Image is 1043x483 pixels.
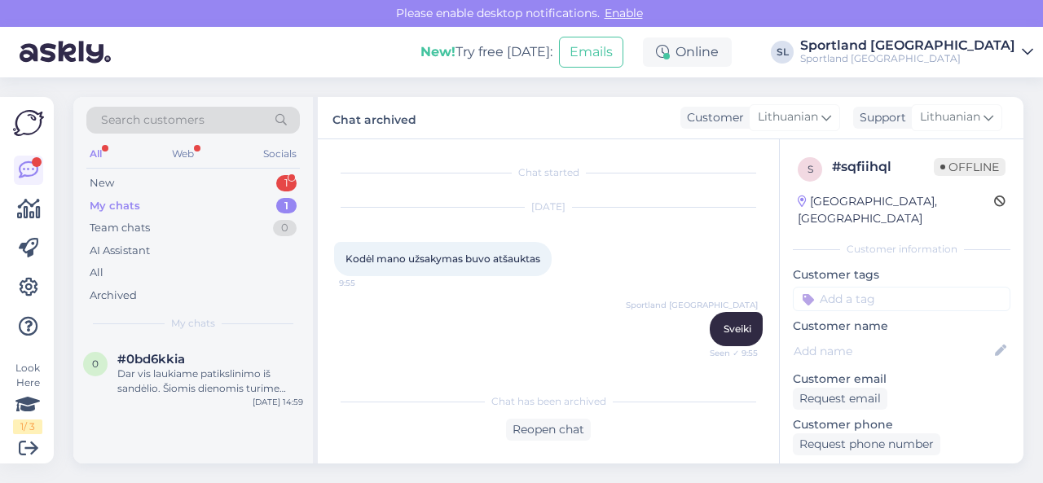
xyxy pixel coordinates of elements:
[680,109,744,126] div: Customer
[276,198,297,214] div: 1
[86,143,105,165] div: All
[920,108,980,126] span: Lithuanian
[559,37,623,68] button: Emails
[800,52,1015,65] div: Sportland [GEOGRAPHIC_DATA]
[771,41,794,64] div: SL
[171,316,215,331] span: My chats
[793,433,940,455] div: Request phone number
[853,109,906,126] div: Support
[276,175,297,191] div: 1
[332,107,416,129] label: Chat archived
[101,112,205,129] span: Search customers
[697,347,758,359] span: Seen ✓ 9:55
[260,143,300,165] div: Socials
[169,143,197,165] div: Web
[90,243,150,259] div: AI Assistant
[117,352,185,367] span: #0bd6kkia
[724,323,751,335] span: Sveiki
[600,6,648,20] span: Enable
[800,39,1033,65] a: Sportland [GEOGRAPHIC_DATA]Sportland [GEOGRAPHIC_DATA]
[13,361,42,434] div: Look Here
[798,193,994,227] div: [GEOGRAPHIC_DATA], [GEOGRAPHIC_DATA]
[420,42,552,62] div: Try free [DATE]:
[793,318,1010,335] p: Customer name
[491,394,606,409] span: Chat has been archived
[253,396,303,408] div: [DATE] 14:59
[793,462,1010,479] p: Visited pages
[793,416,1010,433] p: Customer phone
[643,37,732,67] div: Online
[793,242,1010,257] div: Customer information
[758,108,818,126] span: Lithuanian
[345,252,540,265] span: Kodėl mano užsakymas buvo atšauktas
[90,198,140,214] div: My chats
[793,371,1010,388] p: Customer email
[832,157,934,177] div: # sqfiihql
[793,266,1010,283] p: Customer tags
[808,163,813,175] span: s
[117,367,303,396] div: Dar vis laukiame patikslinimo iš sandėlio. Šiomis dienomis turime didelį užsakymų srautą, atsipra...
[13,419,42,434] div: 1 / 3
[506,419,591,441] div: Reopen chat
[934,158,1006,176] span: Offline
[90,220,150,236] div: Team chats
[273,220,297,236] div: 0
[420,44,455,59] b: New!
[800,39,1015,52] div: Sportland [GEOGRAPHIC_DATA]
[793,388,887,410] div: Request email
[793,287,1010,311] input: Add a tag
[626,369,758,381] span: Sportland [GEOGRAPHIC_DATA]
[92,358,99,370] span: 0
[90,265,103,281] div: All
[334,165,763,180] div: Chat started
[334,200,763,214] div: [DATE]
[90,288,137,304] div: Archived
[794,342,992,360] input: Add name
[13,110,44,136] img: Askly Logo
[626,299,758,311] span: Sportland [GEOGRAPHIC_DATA]
[90,175,114,191] div: New
[339,277,400,289] span: 9:55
